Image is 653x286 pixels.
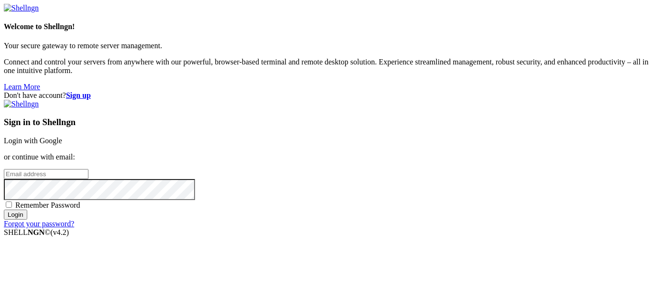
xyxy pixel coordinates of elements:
img: Shellngn [4,4,39,12]
img: Shellngn [4,100,39,108]
span: SHELL © [4,228,69,236]
a: Sign up [66,91,91,99]
p: Connect and control your servers from anywhere with our powerful, browser-based terminal and remo... [4,58,649,75]
p: Your secure gateway to remote server management. [4,42,649,50]
span: 4.2.0 [51,228,69,236]
p: or continue with email: [4,153,649,161]
a: Forgot your password? [4,220,74,228]
a: Login with Google [4,137,62,145]
h4: Welcome to Shellngn! [4,22,649,31]
b: NGN [28,228,45,236]
a: Learn More [4,83,40,91]
input: Login [4,210,27,220]
input: Remember Password [6,201,12,208]
span: Remember Password [15,201,80,209]
div: Don't have account? [4,91,649,100]
h3: Sign in to Shellngn [4,117,649,127]
input: Email address [4,169,88,179]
